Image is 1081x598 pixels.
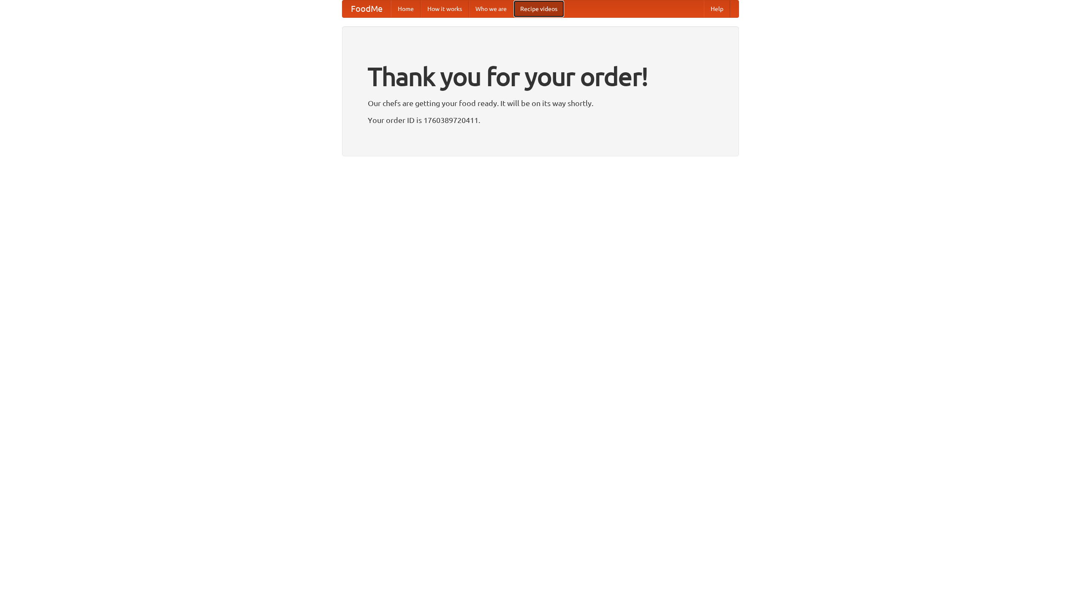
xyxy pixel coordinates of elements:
a: Recipe videos [513,0,564,17]
h1: Thank you for your order! [368,56,713,97]
a: Home [391,0,421,17]
a: How it works [421,0,469,17]
a: Who we are [469,0,513,17]
a: FoodMe [342,0,391,17]
p: Your order ID is 1760389720411. [368,114,713,126]
a: Help [704,0,730,17]
p: Our chefs are getting your food ready. It will be on its way shortly. [368,97,713,109]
